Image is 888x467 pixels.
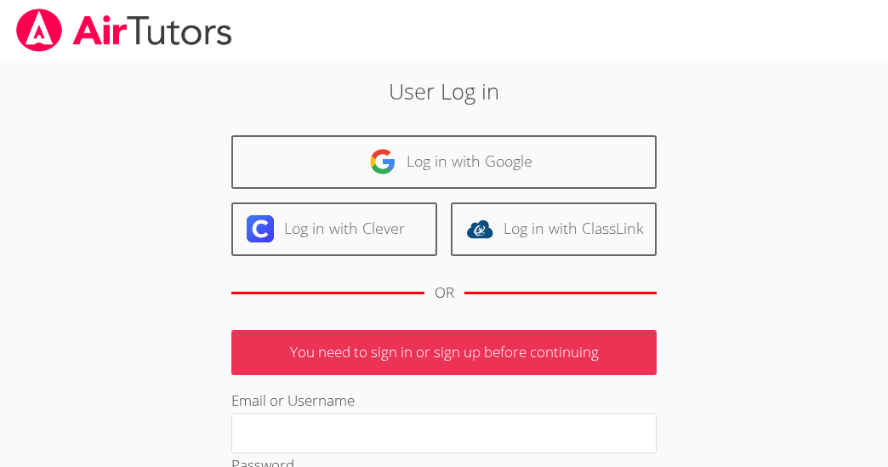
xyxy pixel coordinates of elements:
a: Log in with Google [231,135,657,189]
p: You need to sign in or sign up before continuing [231,330,657,375]
img: google-logo-50288ca7cdecda66e5e0955fdab243c47b7ad437acaf1139b6f446037453330a.svg [369,148,396,175]
div: OR [435,281,454,305]
img: classlink-logo-d6bb404cc1216ec64c9a2012d9dc4662098be43eaf13dc465df04b49fa7ab582.svg [466,215,493,242]
label: Email or Username [231,390,355,410]
img: airtutors_banner-c4298cdbf04f3fff15de1276eac7730deb9818008684d7c2e4769d2f7ddbe033.png [14,9,234,52]
img: clever-logo-6eab21bc6e7a338710f1a6ff85c0baf02591cd810cc4098c63d3a4b26e2feb20.svg [247,215,274,242]
h2: User Log in [124,75,764,107]
a: Log in with Clever [231,202,437,256]
a: Log in with ClassLink [451,202,657,256]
